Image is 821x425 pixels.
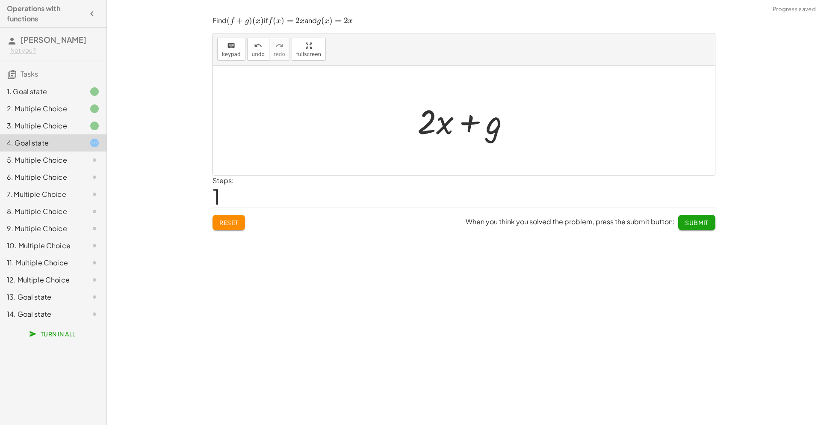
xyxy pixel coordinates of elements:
[222,51,241,57] span: keypad
[7,241,76,251] div: 10. Multiple Choice
[7,258,76,268] div: 11. Multiple Choice
[213,183,220,209] span: 1
[296,51,321,57] span: fullscreen
[7,172,76,182] div: 6. Multiple Choice
[317,17,321,25] span: g
[7,86,76,97] div: 1. Goal state
[276,17,281,25] span: x
[287,16,293,25] span: =
[89,172,100,182] i: Task not started.
[89,241,100,251] i: Task not started.
[7,292,76,302] div: 13. Goal state
[227,41,235,51] i: keyboard
[247,38,269,61] button: undoundo
[21,69,38,78] span: Tasks
[321,16,325,25] span: (
[7,138,76,148] div: 4. Goal state
[256,17,260,25] span: x
[7,275,76,285] div: 12. Multiple Choice
[281,16,284,25] span: )
[344,16,348,25] span: 2
[269,38,290,61] button: redoredo
[245,17,249,25] span: g
[348,17,353,25] span: x
[274,51,285,57] span: redo
[89,104,100,114] i: Task finished.
[300,17,304,25] span: x
[260,16,264,25] span: )
[24,326,83,342] button: Turn In All
[325,17,329,25] span: x
[230,17,234,25] span: f
[7,189,76,199] div: 7. Multiple Choice
[89,155,100,165] i: Task not started.
[252,16,256,25] span: (
[213,176,234,185] label: Steps:
[466,217,675,226] span: When you think you solved the problem, press the submit button:
[254,41,262,51] i: undo
[89,258,100,268] i: Task not started.
[7,155,76,165] div: 5. Multiple Choice
[213,16,715,26] p: Find if and
[685,219,709,226] span: Submit
[678,215,715,230] button: Submit
[89,309,100,319] i: Task not started.
[7,121,76,131] div: 3. Multiple Choice
[773,5,816,14] span: Progress saved
[7,3,84,24] h4: Operations with functions
[295,16,300,25] span: 2
[268,17,272,25] span: f
[7,206,76,217] div: 8. Multiple Choice
[273,16,276,25] span: (
[10,46,100,55] div: Not you?
[213,215,245,230] button: Reset
[252,51,265,57] span: undo
[89,223,100,234] i: Task not started.
[329,16,333,25] span: )
[275,41,284,51] i: redo
[21,35,86,45] span: [PERSON_NAME]
[335,16,341,25] span: =
[7,104,76,114] div: 2. Multiple Choice
[31,330,76,338] span: Turn In All
[89,206,100,217] i: Task not started.
[217,38,245,61] button: keyboardkeypad
[7,223,76,234] div: 9. Multiple Choice
[7,309,76,319] div: 14. Goal state
[89,138,100,148] i: Task started.
[219,219,238,226] span: Reset
[89,292,100,302] i: Task not started.
[227,16,230,25] span: (
[89,86,100,97] i: Task finished.
[236,16,243,25] span: +
[249,16,252,25] span: )
[292,38,326,61] button: fullscreen
[89,189,100,199] i: Task not started.
[89,121,100,131] i: Task finished.
[89,275,100,285] i: Task not started.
